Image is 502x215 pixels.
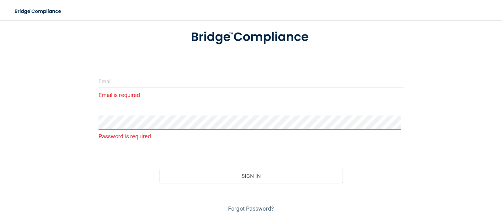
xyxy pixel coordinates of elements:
[99,131,404,141] p: Password is required
[99,74,404,88] input: Email
[99,90,404,100] p: Email is required
[9,5,67,18] img: bridge_compliance_login_screen.278c3ca4.svg
[228,205,274,212] a: Forgot Password?
[159,169,343,183] button: Sign In
[178,21,324,54] img: bridge_compliance_login_screen.278c3ca4.svg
